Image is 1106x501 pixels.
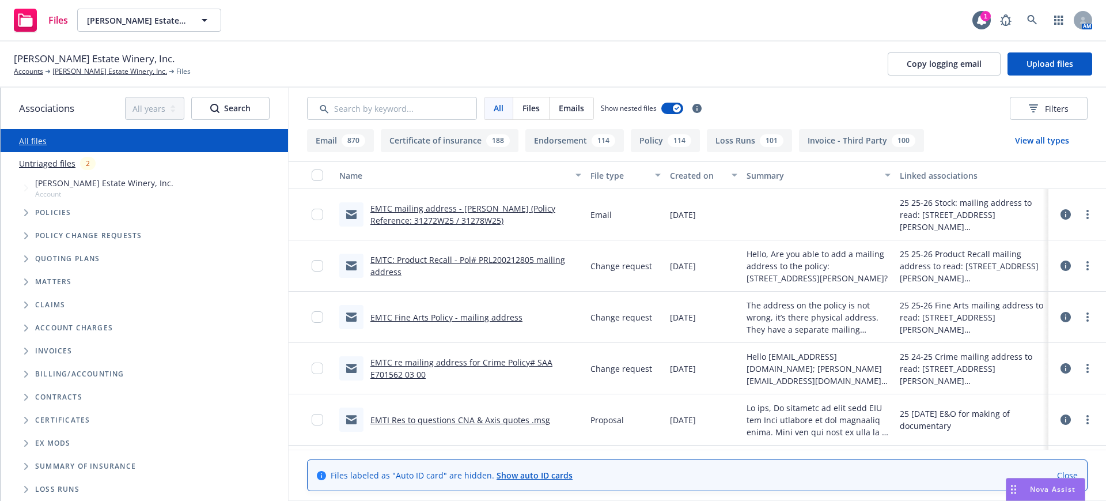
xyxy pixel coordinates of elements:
[35,189,173,199] span: Account
[210,97,251,119] div: Search
[590,169,648,182] div: File type
[900,351,1044,387] div: 25 24-25 Crime mailing address to read: [STREET_ADDRESS][PERSON_NAME]
[1057,469,1078,481] a: Close
[370,357,552,380] a: EMTC re mailing address for Crime Policy# SAA E701562 03 00
[980,11,991,21] div: 1
[670,363,696,375] span: [DATE]
[312,414,323,425] input: Toggle Row Selected
[525,129,624,152] button: Endorsement
[1006,479,1021,500] div: Drag to move
[1047,9,1070,32] a: Switch app
[370,312,522,323] a: EMTC Fine Arts Policy - mailing address
[747,169,878,182] div: Summary
[35,255,100,262] span: Quoting plans
[312,209,323,220] input: Toggle Row Selected
[1029,103,1069,115] span: Filters
[747,248,891,284] span: Hello, Are you able to add a mailing address to the policy: [STREET_ADDRESS][PERSON_NAME]?
[590,414,624,426] span: Proposal
[670,169,725,182] div: Created on
[307,97,477,120] input: Search by keyword...
[307,129,374,152] button: Email
[35,486,79,493] span: Loss Runs
[494,102,503,114] span: All
[747,351,891,387] span: Hello [EMAIL_ADDRESS][DOMAIN_NAME]; [PERSON_NAME] [EMAIL_ADDRESS][DOMAIN_NAME] Re-sending my emai...
[497,470,573,481] a: Show auto ID cards
[1030,484,1075,494] span: Nova Assist
[87,14,187,27] span: [PERSON_NAME] Estate Winery, Inc.
[1027,58,1073,69] span: Upload files
[1081,310,1094,324] a: more
[994,9,1017,32] a: Report a Bug
[590,209,612,221] span: Email
[590,363,652,375] span: Change request
[522,102,540,114] span: Files
[900,299,1044,336] div: 25 25-26 Fine Arts mailing address to read: [STREET_ADDRESS][PERSON_NAME]
[559,102,584,114] span: Emails
[9,4,73,36] a: Files
[370,415,550,425] a: EMTI Res to questions CNA & Axis quotes .msg
[19,135,47,146] a: All files
[1081,413,1094,427] a: more
[35,209,71,216] span: Policies
[35,463,136,470] span: Summary of insurance
[895,161,1048,189] button: Linked associations
[312,260,323,272] input: Toggle Row Selected
[14,51,175,66] span: [PERSON_NAME] Estate Winery, Inc.
[900,408,1044,432] div: 25 [DATE] E&O for making of documentary
[592,134,615,147] div: 114
[1,175,288,363] div: Tree Example
[35,417,90,424] span: Certificates
[670,209,696,221] span: [DATE]
[888,52,1001,76] button: Copy logging email
[191,97,270,120] button: SearchSearch
[900,197,1044,233] div: 25 25-26 Stock: mailing address to read: [STREET_ADDRESS][PERSON_NAME]
[760,134,783,147] div: 101
[210,104,219,113] svg: Search
[1006,478,1085,501] button: Nova Assist
[486,134,510,147] div: 188
[799,129,924,152] button: Invoice - Third Party
[35,177,173,189] span: [PERSON_NAME] Estate Winery, Inc.
[747,402,891,438] span: Lo ips, Do sitametc ad elit sedd EIU tem Inci utlabore et dol magnaaliq enima. Mini ven qui nost ...
[670,311,696,323] span: [DATE]
[19,157,75,169] a: Untriaged files
[1081,361,1094,375] a: more
[35,278,71,285] span: Matters
[35,440,70,447] span: Ex Mods
[907,58,982,69] span: Copy logging email
[670,414,696,426] span: [DATE]
[381,129,518,152] button: Certificate of insurance
[339,169,569,182] div: Name
[631,129,700,152] button: Policy
[1081,259,1094,273] a: more
[35,302,65,308] span: Claims
[900,248,1044,284] div: 25 25-26 Product Recall mailing address to read: [STREET_ADDRESS][PERSON_NAME]
[900,169,1044,182] div: Linked associations
[35,394,82,401] span: Contracts
[14,66,43,77] a: Accounts
[370,203,555,226] a: EMTC mailing address - [PERSON_NAME] (Policy Reference: 31272W25 / 31278W25)
[590,260,652,272] span: Change request
[312,169,323,181] input: Select all
[892,134,915,147] div: 100
[176,66,191,77] span: Files
[35,232,142,239] span: Policy change requests
[1045,103,1069,115] span: Filters
[1010,97,1088,120] button: Filters
[342,134,365,147] div: 870
[52,66,167,77] a: [PERSON_NAME] Estate Winery, Inc.
[35,325,113,332] span: Account charges
[1021,9,1044,32] a: Search
[742,161,895,189] button: Summary
[335,161,586,189] button: Name
[48,16,68,25] span: Files
[19,101,74,116] span: Associations
[707,129,792,152] button: Loss Runs
[370,254,565,277] a: EMTC: Product Recall - Pol# PRL200212805 mailing address
[331,469,573,481] span: Files labeled as "Auto ID card" are hidden.
[312,363,323,374] input: Toggle Row Selected
[747,299,891,336] span: The address on the policy is not wrong, it’s there physical address. They have a separate mailing...
[590,311,652,323] span: Change request
[312,311,323,323] input: Toggle Row Selected
[1007,52,1092,76] button: Upload files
